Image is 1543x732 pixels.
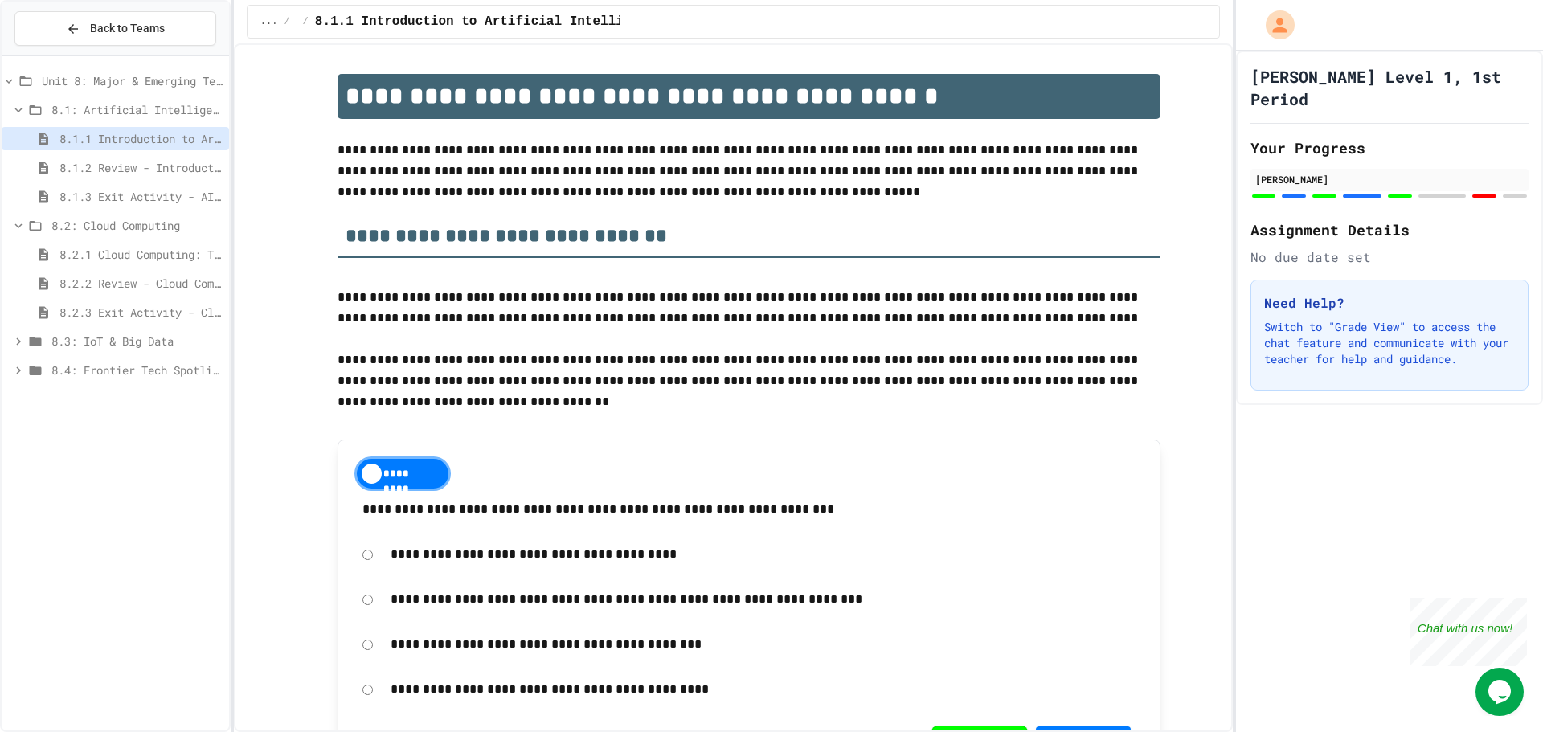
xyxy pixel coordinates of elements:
h2: Your Progress [1250,137,1529,159]
h3: Need Help? [1264,293,1515,313]
span: ... [260,15,278,28]
span: 8.1.1 Introduction to Artificial Intelligence [59,130,223,147]
span: Back to Teams [90,20,165,37]
span: 8.1.3 Exit Activity - AI Detective [59,188,223,205]
span: Unit 8: Major & Emerging Technologies [42,72,223,89]
span: 8.3: IoT & Big Data [51,333,223,350]
p: Switch to "Grade View" to access the chat feature and communicate with your teacher for help and ... [1264,319,1515,367]
span: 8.1: Artificial Intelligence Basics [51,101,223,118]
h1: [PERSON_NAME] Level 1, 1st Period [1250,65,1529,110]
span: 8.1.1 Introduction to Artificial Intelligence [315,12,662,31]
h2: Assignment Details [1250,219,1529,241]
span: 8.1.2 Review - Introduction to Artificial Intelligence [59,159,223,176]
div: [PERSON_NAME] [1255,172,1524,186]
span: 8.2: Cloud Computing [51,217,223,234]
span: 8.2.2 Review - Cloud Computing [59,275,223,292]
span: / [303,15,309,28]
span: / [284,15,289,28]
span: 8.2.3 Exit Activity - Cloud Service Detective [59,304,223,321]
button: Back to Teams [14,11,216,46]
div: No due date set [1250,247,1529,267]
div: My Account [1249,6,1299,43]
iframe: chat widget [1475,668,1527,716]
span: 8.2.1 Cloud Computing: Transforming the Digital World [59,246,223,263]
span: 8.4: Frontier Tech Spotlight [51,362,223,378]
iframe: chat widget [1410,598,1527,666]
